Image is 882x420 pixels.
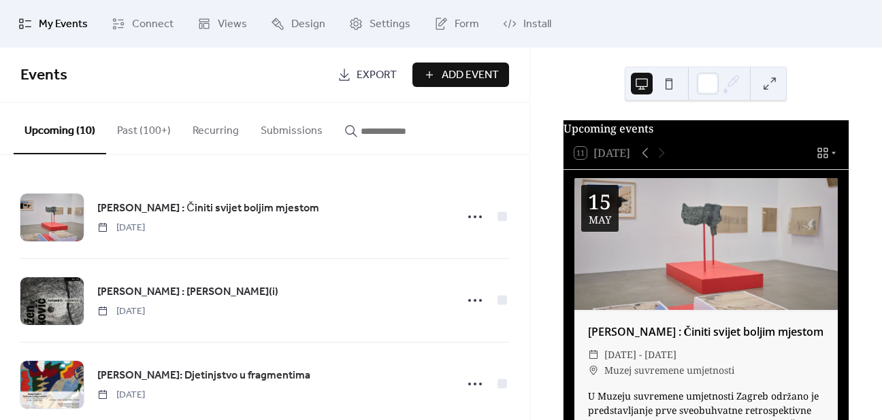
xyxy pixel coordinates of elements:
a: Install [493,5,561,42]
span: [DATE] - [DATE] [604,347,676,363]
span: Design [291,16,325,33]
a: Settings [339,5,421,42]
span: [PERSON_NAME]: Djetinjstvo u fragmentima [97,368,310,384]
div: Upcoming events [563,120,849,137]
span: Form [455,16,479,33]
span: Events [20,60,67,90]
span: [DATE] [97,388,145,402]
span: Settings [370,16,410,33]
div: May [589,215,611,225]
a: [PERSON_NAME]: Djetinjstvo u fragmentima [97,367,310,385]
span: [DATE] [97,221,145,235]
a: Export [327,63,407,87]
div: ​ [588,347,599,363]
button: Recurring [182,103,250,153]
a: Views [187,5,257,42]
span: [PERSON_NAME] : Činiti svijet boljim mjestom [97,200,319,217]
button: Submissions [250,103,333,153]
span: Muzej suvremene umjetnosti [604,362,734,379]
div: [PERSON_NAME] : Činiti svijet boljim mjestom [574,323,838,340]
span: [DATE] [97,304,145,319]
span: Add Event [442,67,499,84]
a: Design [261,5,336,42]
div: 15 [588,192,611,212]
button: Add Event [412,63,509,87]
a: Connect [101,5,184,42]
div: ​ [588,362,599,379]
button: Past (100+) [106,103,182,153]
span: Views [218,16,247,33]
a: [PERSON_NAME] : Činiti svijet boljim mjestom [97,200,319,217]
a: Form [424,5,489,42]
button: Upcoming (10) [14,103,106,154]
span: My Events [39,16,88,33]
a: [PERSON_NAME] : [PERSON_NAME](i) [97,283,278,301]
span: Install [523,16,551,33]
a: My Events [8,5,98,42]
span: Connect [132,16,174,33]
span: Export [357,67,397,84]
